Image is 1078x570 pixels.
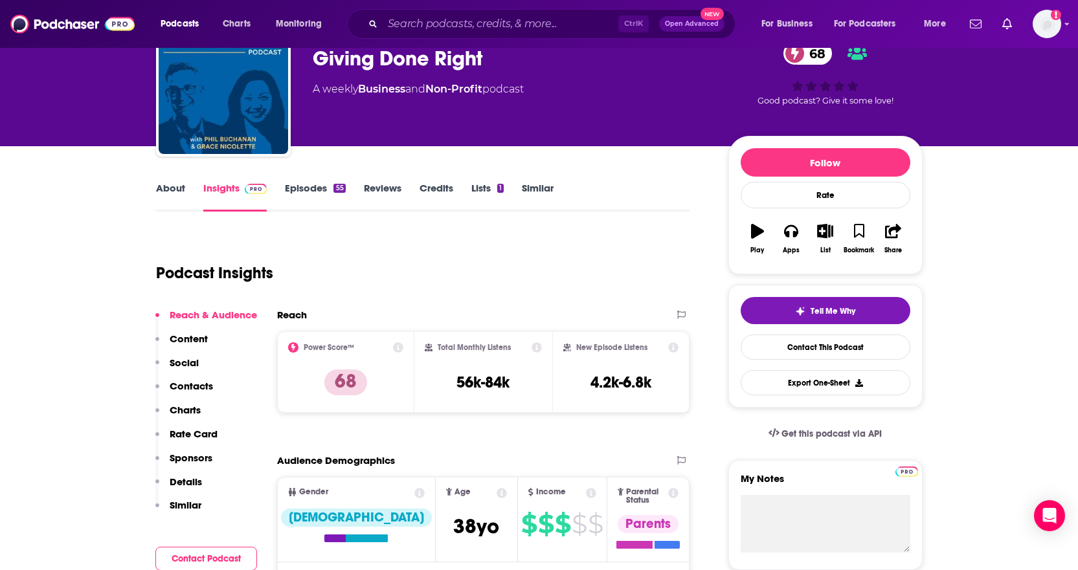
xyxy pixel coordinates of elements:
button: open menu [267,14,339,34]
a: Episodes55 [285,182,345,212]
div: Apps [783,247,800,254]
button: open menu [915,14,962,34]
span: Logged in as calellac [1033,10,1061,38]
div: [DEMOGRAPHIC_DATA] [281,509,432,527]
a: Non-Profit [425,83,482,95]
div: Parents [618,515,679,533]
a: Charts [214,14,258,34]
div: Bookmark [844,247,874,254]
a: Show notifications dropdown [997,13,1017,35]
span: Open Advanced [665,21,719,27]
a: Get this podcast via API [758,418,893,450]
a: Credits [420,182,453,212]
span: More [924,15,946,33]
button: Apps [774,215,808,262]
label: My Notes [741,472,910,495]
button: Charts [155,404,201,428]
button: Bookmark [842,215,876,262]
p: 68 [324,369,367,395]
h3: 56k-84k [456,373,510,392]
img: Giving Done Right [159,25,288,154]
a: Lists1 [471,182,504,212]
button: tell me why sparkleTell Me Why [741,297,910,324]
a: Reviews [364,182,401,212]
button: Open AdvancedNew [659,16,724,32]
span: For Business [761,15,813,33]
a: Show notifications dropdown [965,13,987,35]
a: Pro website [895,465,918,477]
p: Sponsors [170,452,212,464]
h2: Power Score™ [304,343,354,352]
p: Contacts [170,380,213,392]
button: Show profile menu [1033,10,1061,38]
span: Good podcast? Give it some love! [758,96,893,105]
span: Get this podcast via API [781,428,882,439]
img: Podchaser Pro [245,184,267,194]
div: A weekly podcast [313,82,524,97]
div: Share [884,247,902,254]
button: List [808,215,842,262]
img: tell me why sparkle [795,306,805,316]
p: Content [170,333,208,345]
span: $ [588,514,603,534]
button: Sponsors [155,452,212,476]
span: and [405,83,425,95]
span: Income [536,488,566,496]
button: Export One-Sheet [741,370,910,395]
p: Details [170,476,202,488]
p: Reach & Audience [170,309,257,321]
button: Follow [741,148,910,177]
h1: Podcast Insights [156,263,273,283]
span: 38 yo [453,514,499,539]
h2: Reach [277,309,307,321]
img: User Profile [1033,10,1061,38]
button: Contacts [155,380,213,404]
a: InsightsPodchaser Pro [203,182,267,212]
h2: New Episode Listens [576,343,647,352]
a: 68 [783,42,832,65]
a: Contact This Podcast [741,334,910,360]
span: New [701,8,724,20]
input: Search podcasts, credits, & more... [383,14,618,34]
span: Parental Status [626,488,666,505]
span: Tell Me Why [811,306,855,316]
a: Business [358,83,405,95]
img: Podchaser - Follow, Share and Rate Podcasts [10,12,135,36]
span: Podcasts [161,15,199,33]
button: Rate Card [155,428,218,452]
button: Play [741,215,774,262]
button: Similar [155,499,201,523]
button: Share [876,215,910,262]
button: Social [155,356,199,380]
div: 1 [497,184,504,193]
h2: Total Monthly Listens [438,343,511,352]
div: Play [750,247,764,254]
img: Podchaser Pro [895,466,918,477]
div: 68Good podcast? Give it some love! [728,34,923,114]
span: $ [555,514,570,534]
div: Rate [741,182,910,208]
button: Details [155,476,202,499]
div: Search podcasts, credits, & more... [359,9,748,39]
div: 55 [333,184,345,193]
span: Age [455,488,471,496]
a: About [156,182,185,212]
button: Reach & Audience [155,309,257,333]
svg: Add a profile image [1051,10,1061,20]
span: Gender [299,488,328,496]
p: Social [170,356,199,369]
p: Similar [170,499,201,511]
h2: Audience Demographics [277,454,395,466]
p: Charts [170,404,201,416]
span: Monitoring [276,15,322,33]
button: open menu [152,14,216,34]
span: Ctrl K [618,16,649,32]
button: open menu [752,14,829,34]
div: List [820,247,831,254]
h3: 4.2k-6.8k [590,373,651,392]
span: For Podcasters [834,15,896,33]
button: open menu [825,14,915,34]
span: $ [538,514,554,534]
